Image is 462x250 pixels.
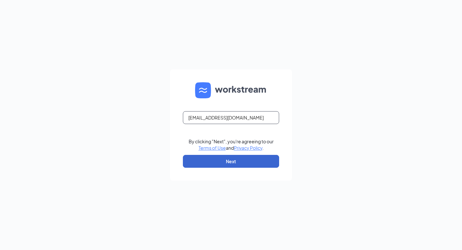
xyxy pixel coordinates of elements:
div: By clicking "Next", you're agreeing to our and . [189,138,274,151]
button: Next [183,155,279,168]
a: Privacy Policy [234,145,262,151]
img: WS logo and Workstream text [195,82,267,98]
input: Email [183,111,279,124]
a: Terms of Use [199,145,226,151]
